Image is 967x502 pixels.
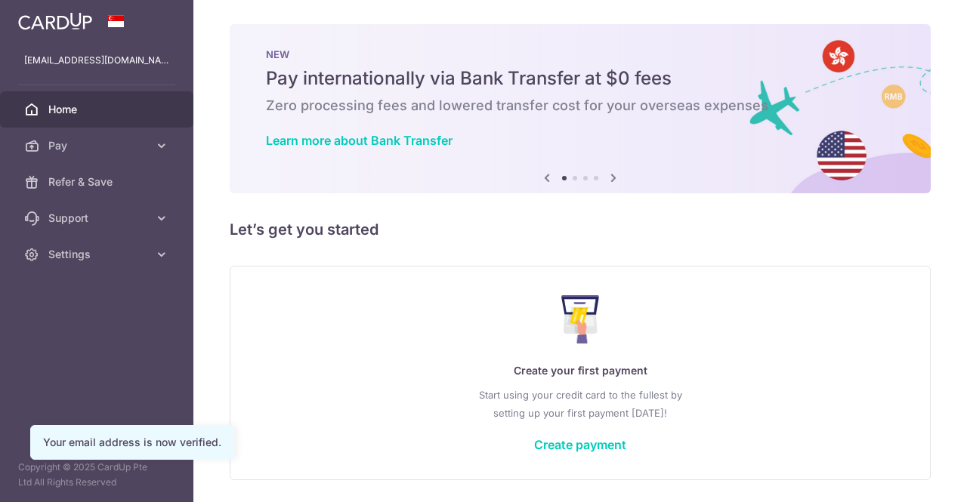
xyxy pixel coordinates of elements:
iframe: Opens a widget where you can find more information [870,457,952,494]
span: Home [48,102,148,117]
p: NEW [266,48,894,60]
h6: Zero processing fees and lowered transfer cost for your overseas expenses [266,97,894,115]
span: Pay [48,138,148,153]
div: Your email address is now verified. [43,435,221,450]
span: Settings [48,247,148,262]
img: Bank transfer banner [230,24,931,193]
img: Make Payment [561,295,600,343]
a: Create payment [534,437,626,452]
span: Support [48,211,148,226]
img: CardUp [18,12,92,30]
h5: Pay internationally via Bank Transfer at $0 fees [266,66,894,91]
p: Create your first payment [261,362,900,380]
a: Learn more about Bank Transfer [266,133,453,148]
h5: Let’s get you started [230,217,931,242]
span: Refer & Save [48,174,148,189]
p: [EMAIL_ADDRESS][DOMAIN_NAME] [24,53,169,68]
p: Start using your credit card to the fullest by setting up your first payment [DATE]! [261,386,900,422]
